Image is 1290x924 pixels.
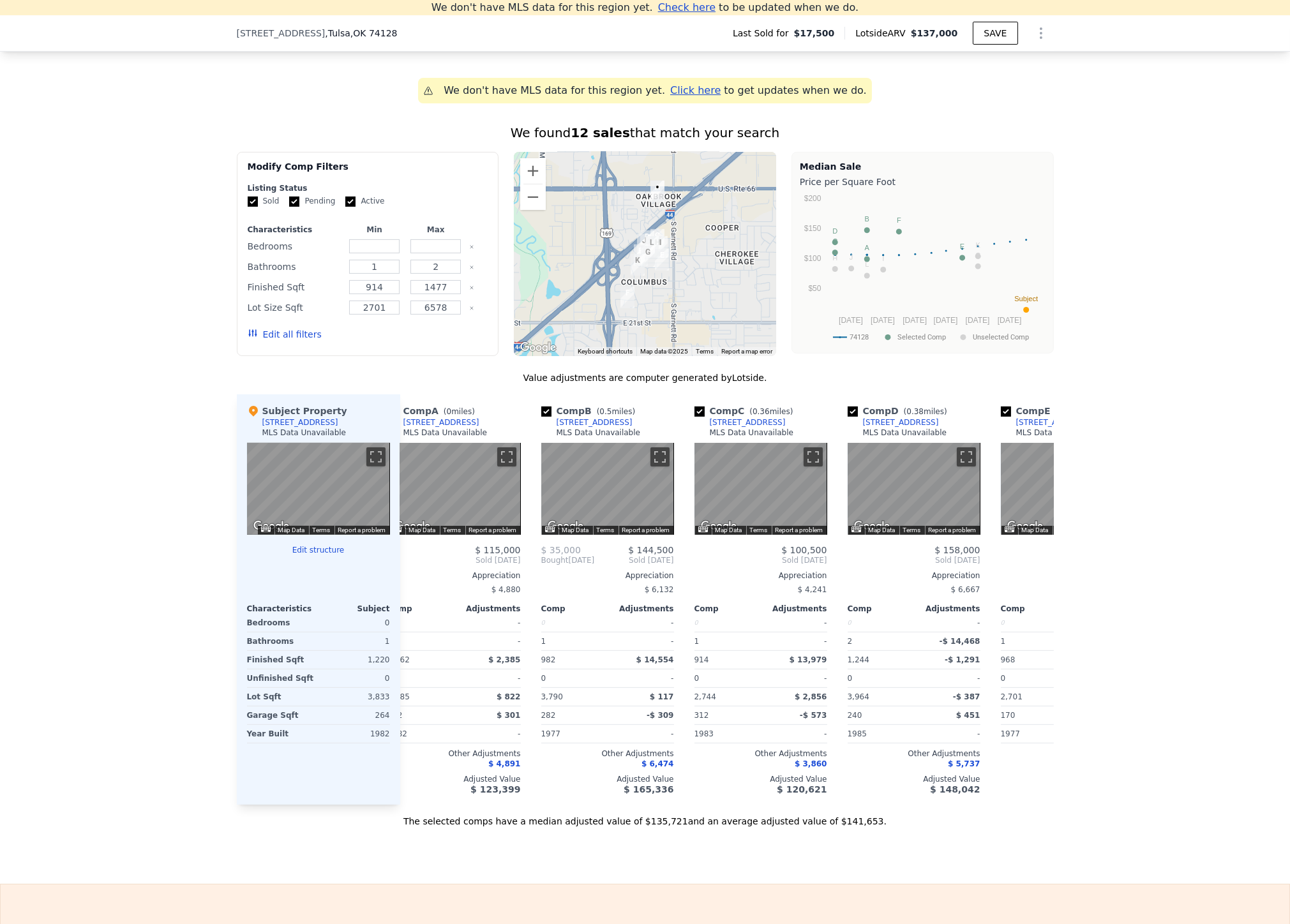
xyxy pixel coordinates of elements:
a: Open this area in Google Maps (opens a new window) [698,518,740,535]
div: [STREET_ADDRESS] [710,417,786,428]
div: Appreciation [694,570,827,581]
div: Appreciation [848,570,980,581]
div: Adjusted Value [541,774,674,784]
span: $ 451 [956,711,980,720]
div: - [917,614,980,632]
span: Map data ©2025 [640,348,688,355]
button: Keyboard shortcuts [545,526,554,532]
div: Lot Size Sqft [248,299,341,317]
button: Map Data [409,526,436,535]
div: 3,833 [321,688,390,706]
span: $ 148,042 [930,784,980,794]
label: Active [345,196,384,207]
span: [STREET_ADDRESS] [237,27,326,40]
div: 1982 [388,725,452,743]
a: [STREET_ADDRESS] [541,417,633,428]
a: [STREET_ADDRESS] [1001,417,1092,428]
div: 2 [848,632,911,650]
label: Sold [248,196,280,207]
a: Report a problem [776,526,823,533]
div: We found that match your search [237,124,1054,142]
text: A [864,244,869,251]
img: Google [517,339,559,356]
span: , Tulsa [325,27,397,40]
span: ( miles) [744,407,798,416]
span: $ 2,856 [795,692,827,701]
div: Appreciation [388,570,521,581]
span: Check here [658,1,716,13]
span: Bought [541,555,569,565]
div: Street View [541,443,674,535]
button: Toggle fullscreen view [957,447,976,466]
div: Subject [319,604,390,614]
input: Sold [248,197,258,207]
div: 0 [321,614,390,632]
a: Report a problem [929,526,977,533]
span: -$ 387 [953,692,980,701]
div: Adjustments [608,604,674,614]
span: 968 [1001,655,1016,664]
span: 0 [694,674,700,683]
input: Active [345,197,356,207]
text: [DATE] [839,316,863,325]
div: Adjusted Value [848,774,980,784]
span: Sold [DATE] [594,555,673,565]
div: Subject Property [247,405,347,417]
span: Sold [DATE] [694,555,827,565]
div: 1 [388,632,452,650]
a: Terms [750,526,768,533]
div: Comp [848,604,914,614]
a: [STREET_ADDRESS] [388,417,479,428]
div: - [610,632,674,650]
div: [STREET_ADDRESS] [403,417,479,428]
text: D [832,227,837,235]
span: Sold [DATE] [1001,555,1134,565]
div: to get updates when we do. [670,83,867,98]
span: $ 115,000 [475,545,520,555]
span: $ 165,336 [624,784,673,794]
span: -$ 309 [647,711,674,720]
span: Sold [DATE] [848,555,980,565]
input: Pending [289,197,299,207]
div: Map [247,443,390,535]
div: Comp [541,604,608,614]
div: 1977 [541,725,605,743]
span: $ 6,474 [641,759,673,768]
span: $ 100,500 [781,545,827,555]
a: Terms [313,526,331,533]
div: Comp [388,604,454,614]
div: - [763,725,827,743]
div: Map [541,443,674,535]
span: ( miles) [592,407,640,416]
span: 0.38 [906,407,924,416]
div: Lot Sqft [247,688,316,706]
text: Selected Comp [897,333,946,341]
div: 10843 E 15th St [645,236,659,258]
span: Click here [670,84,721,96]
button: SAVE [973,22,1017,45]
div: 0 [1001,614,1065,632]
button: Toggle fullscreen view [650,447,670,466]
div: 1 [321,632,390,650]
text: [DATE] [966,316,990,325]
div: [STREET_ADDRESS] [863,417,939,428]
button: Keyboard shortcuts [698,526,707,532]
div: 11026 E 16th St [655,249,669,271]
span: $ 822 [497,692,521,701]
div: 0 [321,669,390,687]
span: 2,701 [1001,692,1023,701]
div: - [763,669,827,687]
span: $ 13,979 [790,655,827,664]
text: $100 [804,254,821,263]
span: ( miles) [1051,407,1104,416]
span: $ 35,000 [541,545,581,555]
button: Map Data [278,526,305,535]
a: [STREET_ADDRESS] [848,417,939,428]
div: Bedrooms [248,237,341,255]
div: Comp [1001,604,1067,614]
span: -$ 14,468 [940,637,980,646]
text: F [897,216,901,224]
span: $ 6,667 [951,585,980,594]
div: - [610,614,674,632]
div: MLS Data Unavailable [710,428,794,438]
